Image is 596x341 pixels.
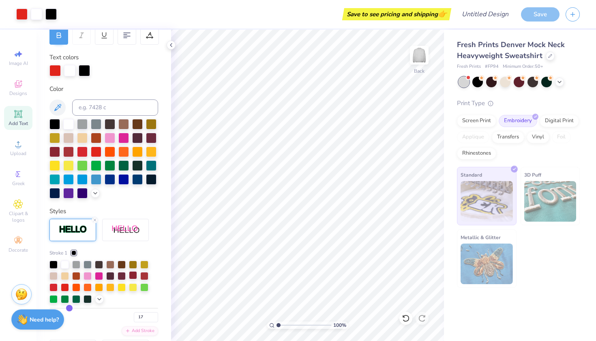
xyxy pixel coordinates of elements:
div: Color [49,84,158,94]
span: Fresh Prints Denver Mock Neck Heavyweight Sweatshirt [457,40,565,60]
span: Metallic & Glitter [461,233,501,242]
span: Designs [9,90,27,97]
input: e.g. 7428 c [72,99,158,116]
div: Screen Print [457,115,496,127]
img: 3D Puff [524,181,577,222]
span: Stroke 1 [49,249,67,257]
div: Applique [457,131,489,143]
span: Add Text [9,120,28,127]
div: Save to see pricing and shipping [344,8,449,20]
div: Digital Print [540,115,579,127]
div: Print Type [457,99,580,108]
strong: Need help? [30,316,59,324]
label: Text colors [49,53,79,62]
img: Back [411,47,427,63]
span: # FP94 [485,63,499,70]
img: Stroke [59,225,87,234]
div: Vinyl [527,131,549,143]
div: Add Stroke [122,326,158,336]
span: Upload [10,150,26,157]
img: Metallic & Glitter [461,244,513,284]
div: Transfers [492,131,524,143]
span: Greek [12,180,25,187]
span: Fresh Prints [457,63,481,70]
div: Foil [552,131,571,143]
div: Back [414,67,424,75]
span: Standard [461,170,482,179]
div: Rhinestones [457,147,496,160]
span: 👉 [438,9,447,19]
span: Minimum Order: 50 + [503,63,543,70]
input: Untitled Design [455,6,515,22]
img: Shadow [111,225,140,235]
span: 3D Puff [524,170,541,179]
span: Clipart & logos [4,210,32,223]
span: Image AI [9,60,28,67]
span: 100 % [333,322,346,329]
div: Styles [49,207,158,216]
img: Standard [461,181,513,222]
div: Embroidery [499,115,537,127]
span: Decorate [9,247,28,253]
